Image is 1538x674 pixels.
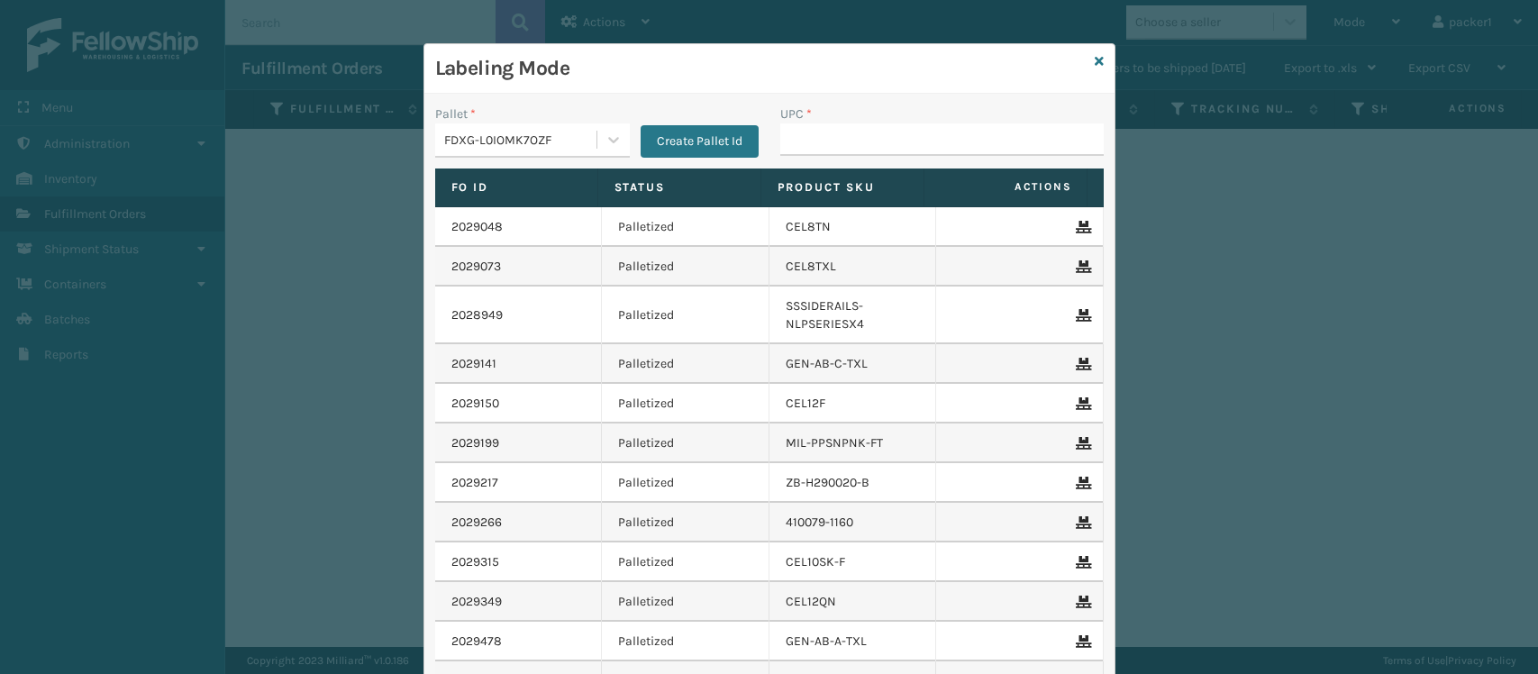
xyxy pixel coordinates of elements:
td: CEL8TXL [769,247,937,287]
a: 2029478 [451,633,502,651]
td: MIL-PPSNPNK-FT [769,424,937,463]
label: Fo Id [451,179,581,196]
i: Remove From Pallet [1076,397,1087,410]
td: GEN-AB-C-TXL [769,344,937,384]
td: Palletized [602,287,769,344]
td: 410079-1160 [769,503,937,542]
i: Remove From Pallet [1076,358,1087,370]
span: Actions [930,172,1083,202]
label: Pallet [435,105,476,123]
a: 2029199 [451,434,499,452]
td: Palletized [602,582,769,622]
td: SSSIDERAILS-NLPSERIESX4 [769,287,937,344]
td: Palletized [602,622,769,661]
a: 2029141 [451,355,496,373]
td: CEL8TN [769,207,937,247]
td: Palletized [602,344,769,384]
td: CEL12F [769,384,937,424]
a: 2029073 [451,258,501,276]
i: Remove From Pallet [1076,556,1087,569]
label: Status [614,179,744,196]
i: Remove From Pallet [1076,260,1087,273]
td: Palletized [602,207,769,247]
i: Remove From Pallet [1076,477,1087,489]
a: 2029349 [451,593,502,611]
label: UPC [780,105,812,123]
td: Palletized [602,384,769,424]
i: Remove From Pallet [1076,221,1087,233]
i: Remove From Pallet [1076,437,1087,450]
a: 2028949 [451,306,503,324]
td: CEL12QN [769,582,937,622]
td: Palletized [602,503,769,542]
td: ZB-H290020-B [769,463,937,503]
td: Palletized [602,463,769,503]
td: GEN-AB-A-TXL [769,622,937,661]
a: 2029048 [451,218,503,236]
div: FDXG-L0IOMK7OZF [444,131,598,150]
i: Remove From Pallet [1076,309,1087,322]
a: 2029217 [451,474,498,492]
a: 2029266 [451,514,502,532]
td: Palletized [602,247,769,287]
td: Palletized [602,542,769,582]
a: 2029315 [451,553,499,571]
h3: Labeling Mode [435,55,1088,82]
button: Create Pallet Id [641,125,759,158]
label: Product SKU [778,179,907,196]
a: 2029150 [451,395,499,413]
i: Remove From Pallet [1076,635,1087,648]
td: Palletized [602,424,769,463]
i: Remove From Pallet [1076,516,1087,529]
td: CEL10SK-F [769,542,937,582]
i: Remove From Pallet [1076,596,1087,608]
